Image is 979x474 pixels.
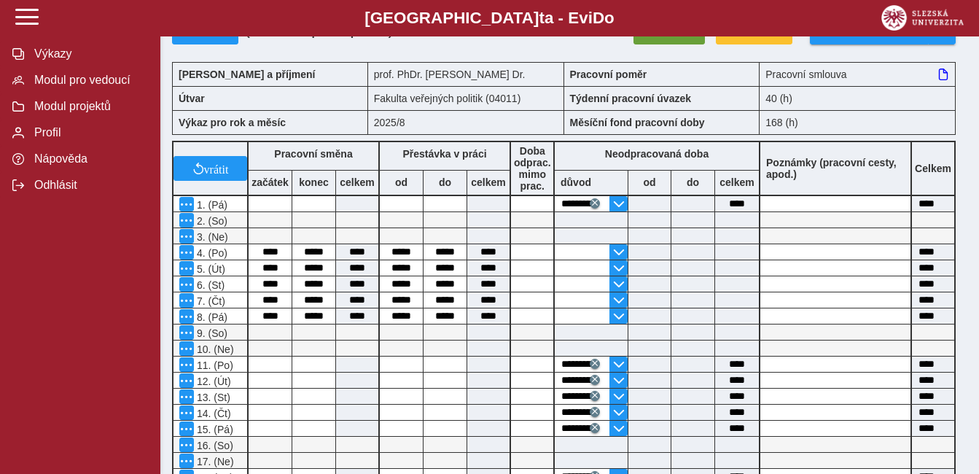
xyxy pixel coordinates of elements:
span: 4. (Po) [194,247,227,259]
button: Menu [179,373,194,388]
span: 3. (Ne) [194,231,228,243]
b: do [424,176,467,188]
b: začátek [249,176,292,188]
b: Přestávka v práci [402,148,486,160]
button: Menu [179,421,194,436]
button: Menu [179,309,194,324]
button: Menu [179,293,194,308]
button: Menu [179,357,194,372]
button: Menu [179,213,194,228]
b: Pracovní směna [274,148,352,160]
div: Pracovní smlouva [760,62,956,86]
span: 5. (Út) [194,263,225,275]
b: Doba odprac. mimo prac. [514,145,551,192]
button: Menu [179,438,194,452]
b: celkem [715,176,759,188]
b: konec [292,176,335,188]
span: Nápověda [30,152,148,166]
span: 12. (Út) [194,376,231,387]
button: Menu [179,197,194,211]
span: Modul pro vedoucí [30,74,148,87]
b: Pracovní poměr [570,69,647,80]
b: Celkem [915,163,951,174]
span: 15. (Pá) [194,424,233,435]
b: celkem [336,176,378,188]
span: Odhlásit [30,179,148,192]
span: 10. (Ne) [194,343,234,355]
span: 14. (Čt) [194,408,231,419]
b: Týdenní pracovní úvazek [570,93,692,104]
div: 168 (h) [760,110,956,135]
button: Menu [179,277,194,292]
b: Útvar [179,93,205,104]
span: 1. (Pá) [194,199,227,211]
div: prof. PhDr. [PERSON_NAME] Dr. [368,62,564,86]
span: 11. (Po) [194,360,233,371]
b: celkem [467,176,510,188]
div: 2025/8 [368,110,564,135]
span: Profil [30,126,148,139]
span: 8. (Pá) [194,311,227,323]
button: Menu [179,261,194,276]
b: [GEOGRAPHIC_DATA] a - Evi [44,9,935,28]
button: vrátit [173,156,247,181]
button: Menu [179,245,194,260]
b: důvod [561,176,591,188]
span: 6. (St) [194,279,225,291]
button: Menu [179,405,194,420]
b: [PERSON_NAME] a příjmení [179,69,315,80]
div: Fakulta veřejných politik (04011) [368,86,564,110]
b: od [380,176,423,188]
span: 9. (So) [194,327,227,339]
span: Výkazy [30,47,148,61]
b: Poznámky (pracovní cesty, apod.) [760,157,910,180]
b: Měsíční fond pracovní doby [570,117,705,128]
span: o [604,9,615,27]
button: Menu [179,325,194,340]
button: Menu [179,341,194,356]
b: Výkaz pro rok a měsíc [179,117,286,128]
span: 13. (St) [194,392,230,403]
div: 40 (h) [760,86,956,110]
span: Modul projektů [30,100,148,113]
button: Menu [179,229,194,244]
span: vrátit [204,163,229,174]
span: 7. (Čt) [194,295,225,307]
span: 16. (So) [194,440,233,451]
button: Menu [179,454,194,468]
span: t [539,9,544,27]
span: 17. (Ne) [194,456,234,467]
span: D [593,9,604,27]
b: do [671,176,714,188]
b: od [628,176,671,188]
b: Neodpracovaná doba [605,148,709,160]
img: logo_web_su.png [881,5,964,31]
button: Menu [179,389,194,404]
span: 2. (So) [194,215,227,227]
